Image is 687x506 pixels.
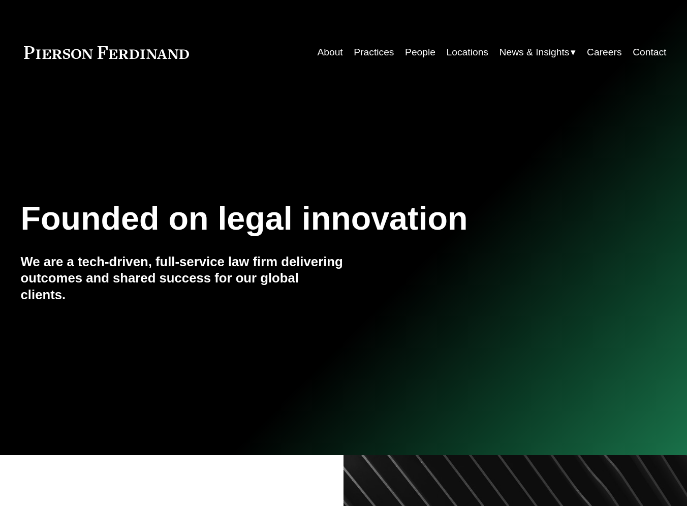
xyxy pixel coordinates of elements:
[587,43,621,62] a: Careers
[447,43,488,62] a: Locations
[499,44,570,61] span: News & Insights
[21,254,343,303] h4: We are a tech-driven, full-service law firm delivering outcomes and shared success for our global...
[354,43,394,62] a: Practices
[405,43,435,62] a: People
[21,200,559,237] h1: Founded on legal innovation
[317,43,342,62] a: About
[499,43,576,62] a: folder dropdown
[633,43,666,62] a: Contact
